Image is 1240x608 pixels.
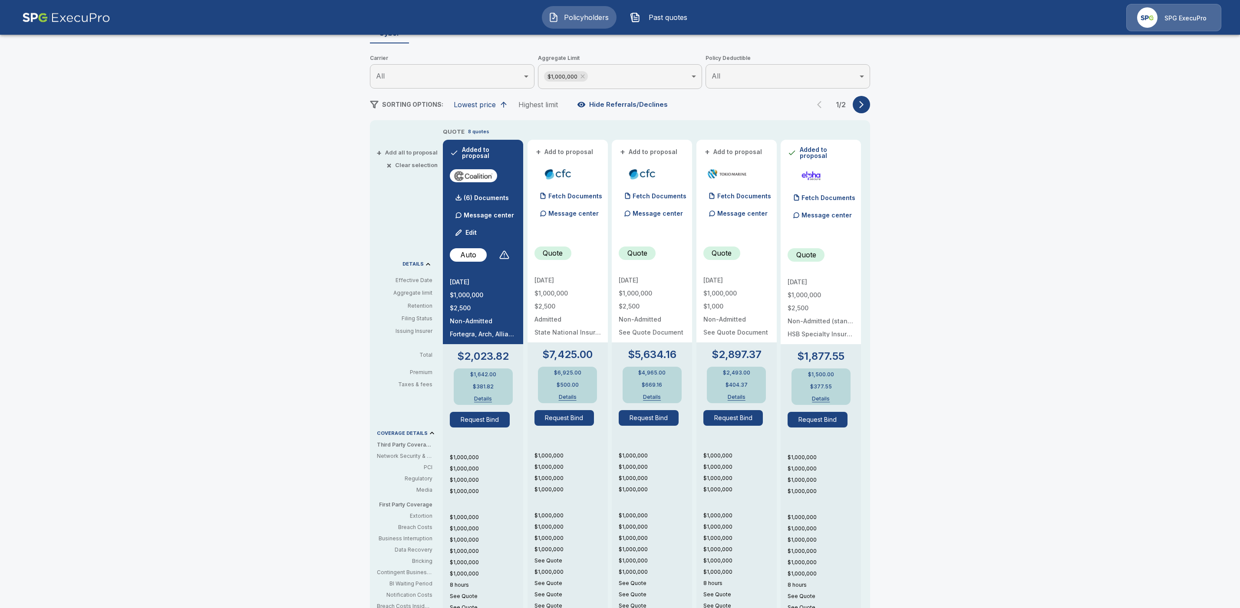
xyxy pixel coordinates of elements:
p: See Quote [534,579,608,587]
p: $1,000,000 [703,534,777,542]
span: + [705,149,710,155]
p: Media [377,486,432,494]
div: Highest limit [518,100,558,109]
p: [DATE] [534,277,601,283]
p: $1,000,000 [619,463,692,471]
p: Network Security & Privacy Liability [377,452,432,460]
p: $1,000,000 [450,525,523,532]
p: [DATE] [703,277,770,283]
p: $1,000,000 [534,568,608,576]
p: Bricking [377,557,432,565]
img: Agency Icon [1137,7,1158,28]
p: Breach Costs [377,523,432,531]
p: $1,000,000 [534,474,608,482]
button: Edit [452,224,481,241]
p: $1,000,000 [788,570,861,578]
p: $1,000,000 [788,547,861,555]
button: +Add to proposal [619,147,679,157]
p: $1,000,000 [534,534,608,542]
p: Added to proposal [462,147,516,159]
p: Added to proposal [800,147,854,159]
span: Request Bind [788,412,854,427]
p: $1,000,000 [450,292,516,298]
p: $1,000,000 [534,546,608,553]
img: cfccyberadmitted [538,168,578,181]
p: $1,000,000 [619,546,692,553]
span: Request Bind [534,410,601,426]
img: Policyholders Icon [548,12,559,23]
p: $1,000,000 [534,486,608,493]
p: QUOTE [443,128,465,136]
p: $1,000,000 [450,465,523,473]
span: Policy Deductible [706,54,870,62]
p: $1,000,000 [619,557,692,565]
p: $4,965.00 [638,370,666,375]
span: Request Bind [450,412,516,427]
img: AA Logo [22,4,110,31]
p: $1,000,000 [450,570,523,578]
p: 1 / 2 [832,101,849,108]
p: (6) Documents [464,195,509,201]
p: $2,897.37 [712,349,762,360]
button: Request Bind [703,410,763,426]
p: See Quote [788,592,861,600]
span: Request Bind [619,410,685,426]
p: Message center [633,209,683,218]
p: Message center [717,209,768,218]
p: Taxes & fees [377,382,439,387]
p: See Quote Document [619,329,685,335]
p: $1,000,000 [450,454,523,461]
p: $1,000,000 [534,290,601,296]
span: SORTING OPTIONS: [382,101,443,108]
p: $500.00 [557,382,579,388]
button: Request Bind [619,410,679,426]
p: Fortegra, Arch, Allianz, Aspen, Vantage [450,331,516,337]
span: Aggregate Limit [538,54,702,62]
p: COVERAGE DETAILS [377,431,428,436]
p: See Quote [619,591,692,598]
p: Quote [627,248,647,258]
p: See Quote [534,591,608,598]
p: $1,000,000 [619,486,692,493]
p: $1,000,000 [703,512,777,519]
button: +Add to proposal [703,147,764,157]
a: Agency IconSPG ExecuPro [1126,4,1221,31]
p: $1,000,000 [619,452,692,460]
span: + [536,149,541,155]
p: $1,000,000 [703,474,777,482]
p: See Quote [450,592,523,600]
p: Non-Admitted (standard) [788,318,854,324]
p: $2,500 [619,303,685,309]
p: Contingent Business Interruption [377,569,432,576]
p: Third Party Coverage [377,441,439,449]
p: $669.16 [642,382,662,388]
p: 8 quotes [468,128,489,135]
p: Fetch Documents [717,193,771,199]
p: $1,000,000 [450,476,523,484]
p: Non-Admitted [619,316,685,322]
p: Message center [548,209,599,218]
p: SPG ExecuPro [1164,14,1207,23]
p: $1,000,000 [619,290,685,296]
span: + [376,150,382,155]
p: $1,000,000 [703,486,777,493]
p: HSB Specialty Insurance Company: rated "A++" by A.M. Best (20%), AXIS Surplus Insurance Company: ... [788,331,854,337]
a: Past quotes IconPast quotes [623,6,698,29]
p: See Quote [534,557,608,565]
p: $1,000,000 [619,512,692,519]
p: $1,000,000 [788,536,861,544]
span: All [712,72,720,80]
p: $7,425.00 [542,349,593,360]
p: Quote [543,248,563,258]
p: $1,000,000 [788,525,861,532]
p: $1,000,000 [534,463,608,471]
span: All [376,72,385,80]
img: cfccyber [622,168,663,181]
p: First Party Coverage [377,501,439,509]
p: Message center [464,210,514,220]
p: Non-Admitted [450,318,516,324]
p: Retention [377,302,432,310]
p: $1,500.00 [808,372,834,377]
p: Fetch Documents [548,193,602,199]
button: Request Bind [788,412,848,427]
